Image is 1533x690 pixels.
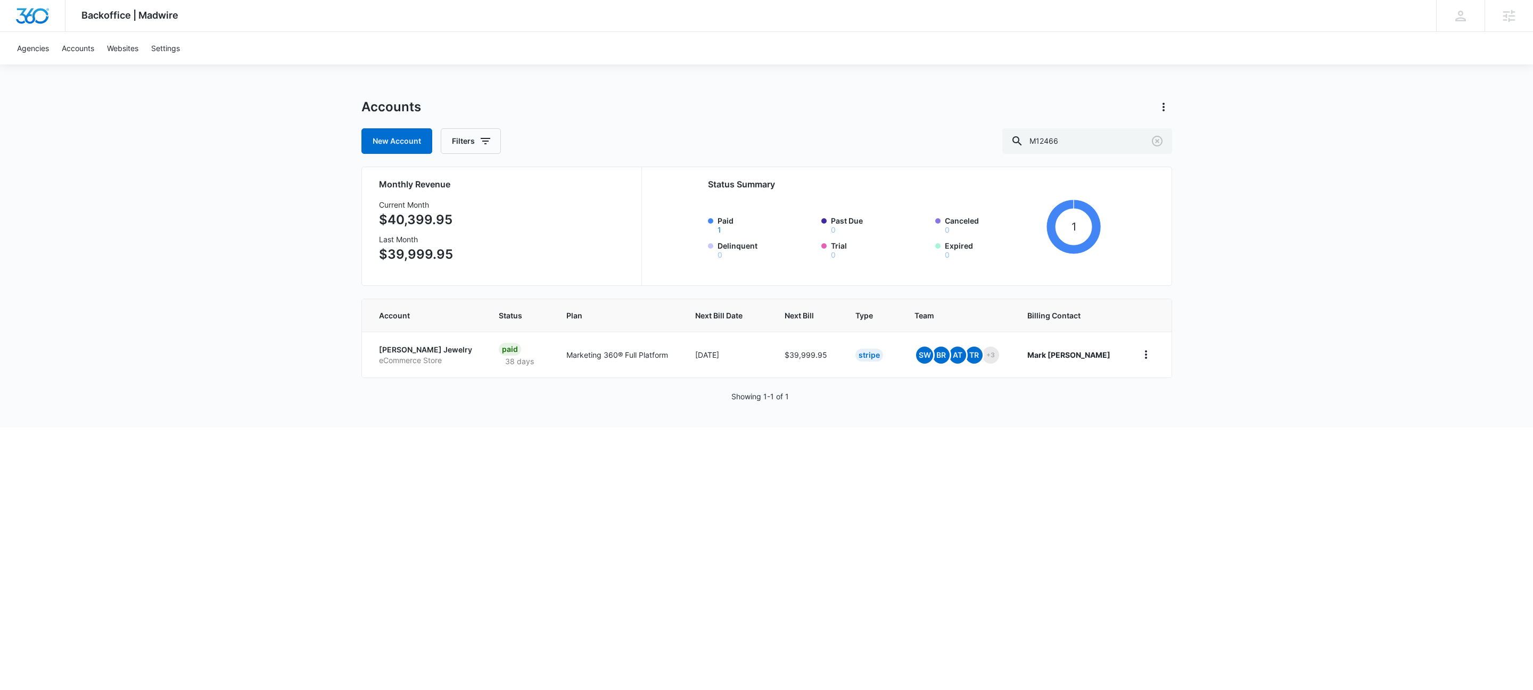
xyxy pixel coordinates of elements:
[361,99,421,115] h1: Accounts
[945,215,1043,234] label: Canceled
[361,128,432,154] a: New Account
[916,347,933,364] span: SW
[708,178,1101,191] h2: Status Summary
[914,310,986,321] span: Team
[379,178,629,191] h2: Monthly Revenue
[718,215,815,234] label: Paid
[718,240,815,259] label: Delinquent
[1027,310,1111,321] span: Billing Contact
[1072,220,1076,233] tspan: 1
[499,310,525,321] span: Status
[1002,128,1172,154] input: Search
[966,347,983,364] span: TR
[441,128,501,154] button: Filters
[1155,98,1172,116] button: Actions
[1149,133,1166,150] button: Clear
[772,332,843,377] td: $39,999.95
[831,215,929,234] label: Past Due
[855,349,883,362] div: Stripe
[945,240,1043,259] label: Expired
[566,310,670,321] span: Plan
[379,210,453,229] p: $40,399.95
[1027,350,1110,359] strong: Mark [PERSON_NAME]
[379,234,453,245] h3: Last Month
[55,32,101,64] a: Accounts
[731,391,789,402] p: Showing 1-1 of 1
[145,32,186,64] a: Settings
[499,343,521,356] div: Paid
[11,32,55,64] a: Agencies
[379,344,473,355] p: [PERSON_NAME] Jewelry
[933,347,950,364] span: BR
[499,356,540,367] p: 38 days
[855,310,873,321] span: Type
[718,226,721,234] button: Paid
[379,344,473,365] a: [PERSON_NAME] JewelryeCommerce Store
[785,310,814,321] span: Next Bill
[81,10,178,21] span: Backoffice | Madwire
[682,332,772,377] td: [DATE]
[379,310,458,321] span: Account
[831,240,929,259] label: Trial
[695,310,744,321] span: Next Bill Date
[982,347,999,364] span: +3
[949,347,966,364] span: At
[379,199,453,210] h3: Current Month
[101,32,145,64] a: Websites
[1138,346,1155,363] button: home
[379,355,473,366] p: eCommerce Store
[379,245,453,264] p: $39,999.95
[566,349,670,360] p: Marketing 360® Full Platform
